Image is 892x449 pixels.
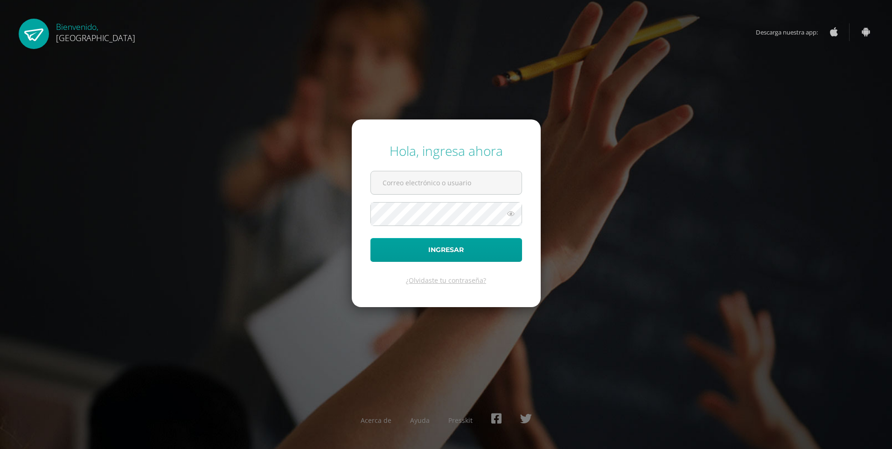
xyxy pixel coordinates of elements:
a: ¿Olvidaste tu contraseña? [406,276,486,285]
div: Hola, ingresa ahora [370,142,522,160]
span: [GEOGRAPHIC_DATA] [56,32,135,43]
a: Acerca de [361,416,391,425]
input: Correo electrónico o usuario [371,171,522,194]
div: Bienvenido, [56,19,135,43]
a: Ayuda [410,416,430,425]
a: Presskit [448,416,473,425]
button: Ingresar [370,238,522,262]
span: Descarga nuestra app: [756,23,827,41]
